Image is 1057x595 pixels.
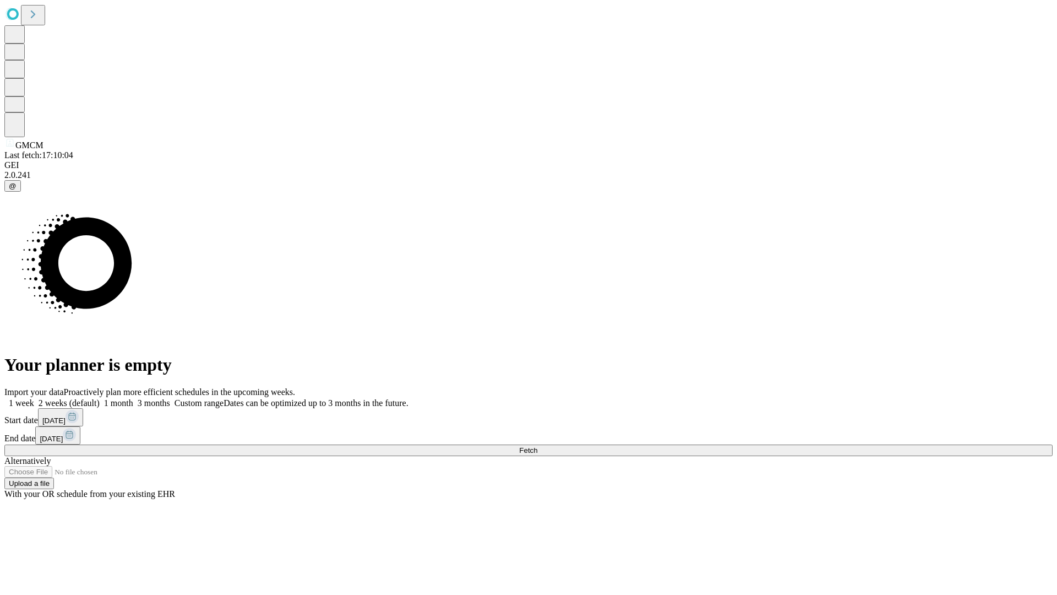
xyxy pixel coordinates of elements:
[4,170,1053,180] div: 2.0.241
[39,398,100,408] span: 2 weeks (default)
[64,387,295,397] span: Proactively plan more efficient schedules in the upcoming weeks.
[4,180,21,192] button: @
[35,426,80,445] button: [DATE]
[9,182,17,190] span: @
[4,408,1053,426] div: Start date
[4,355,1053,375] h1: Your planner is empty
[519,446,537,455] span: Fetch
[104,398,133,408] span: 1 month
[40,435,63,443] span: [DATE]
[138,398,170,408] span: 3 months
[224,398,408,408] span: Dates can be optimized up to 3 months in the future.
[38,408,83,426] button: [DATE]
[42,416,66,425] span: [DATE]
[4,456,51,466] span: Alternatively
[175,398,224,408] span: Custom range
[9,398,34,408] span: 1 week
[4,445,1053,456] button: Fetch
[4,160,1053,170] div: GEI
[4,489,175,499] span: With your OR schedule from your existing EHR
[15,140,43,150] span: GMCM
[4,150,73,160] span: Last fetch: 17:10:04
[4,387,64,397] span: Import your data
[4,478,54,489] button: Upload a file
[4,426,1053,445] div: End date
